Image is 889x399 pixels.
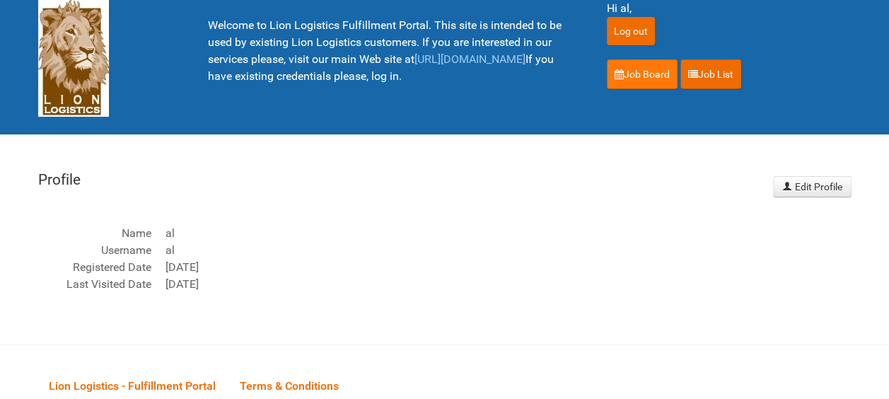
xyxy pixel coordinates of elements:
[38,276,151,293] dt: Last Visited Date
[607,17,655,45] input: Log out
[38,169,757,191] legend: Profile
[165,242,757,259] dd: al
[165,276,757,293] dd: [DATE]
[38,259,151,276] dt: Registered Date
[38,51,109,64] a: Lion Logistics
[240,379,339,393] span: Terms & Conditions
[38,225,151,242] dt: Name
[773,176,852,197] a: Edit Profile
[607,59,678,89] a: Job Board
[38,242,151,259] dt: Username
[49,379,216,393] span: Lion Logistics - Fulfillment Portal
[680,59,741,89] a: Job List
[165,259,757,276] dd: [DATE]
[414,52,525,66] a: [URL][DOMAIN_NAME]
[165,225,757,242] dd: al
[208,17,571,85] p: Welcome to Lion Logistics Fulfillment Portal. This site is intended to be used by existing Lion L...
